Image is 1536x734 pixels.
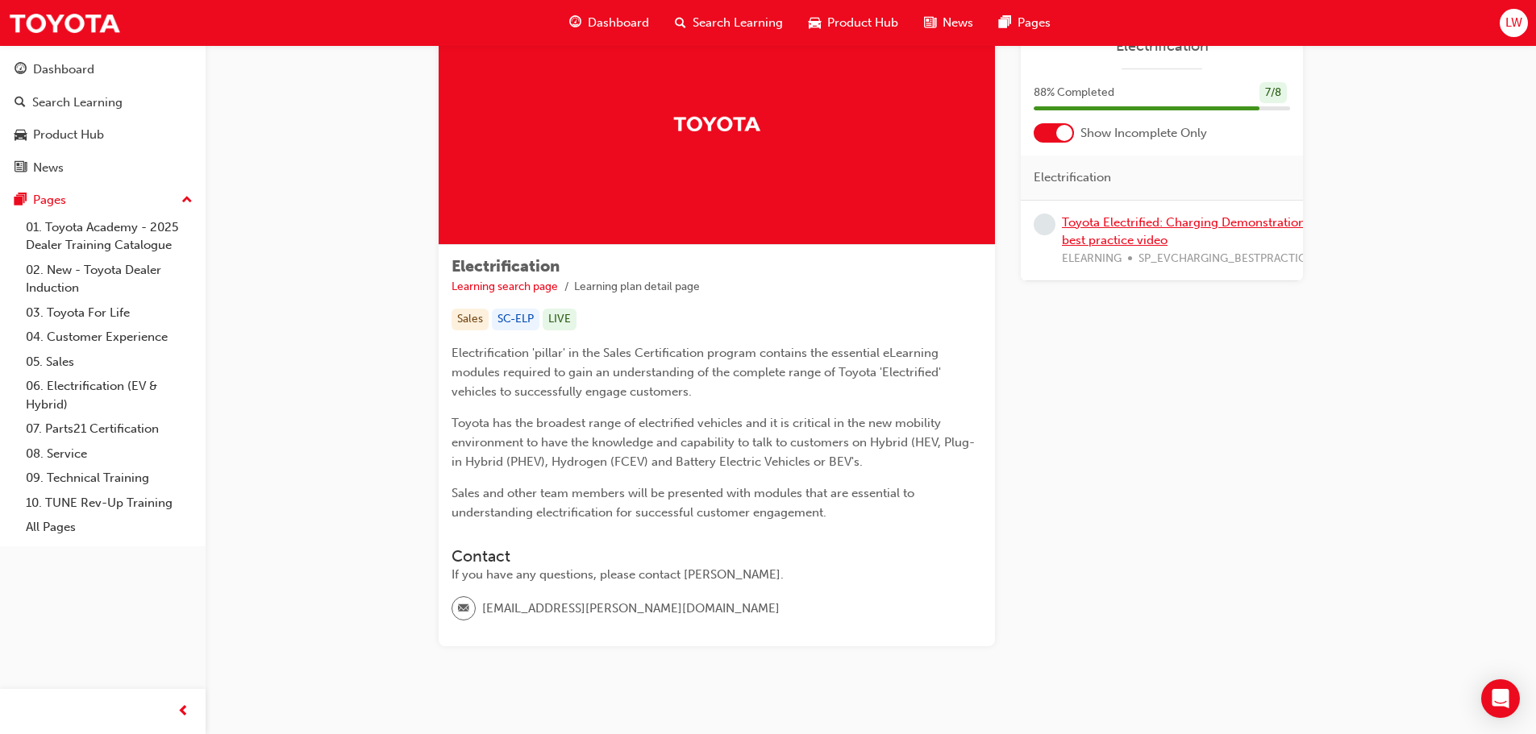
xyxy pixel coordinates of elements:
[19,301,199,326] a: 03. Toyota For Life
[32,93,123,112] div: Search Learning
[6,120,199,150] a: Product Hub
[1018,14,1051,32] span: Pages
[33,191,66,209] div: Pages
[809,13,821,33] span: car-icon
[33,60,94,79] div: Dashboard
[1062,215,1305,248] a: Toyota Electrified: Charging Demonstration best practice video
[19,491,199,516] a: 10. TUNE Rev-Up Training
[1481,679,1520,718] div: Open Intercom Messenger
[675,13,686,33] span: search-icon
[543,309,577,330] div: LIVE
[6,185,199,215] button: Pages
[672,110,761,138] img: Trak
[1259,82,1287,104] div: 7 / 8
[1080,124,1207,143] span: Show Incomplete Only
[19,215,199,258] a: 01. Toyota Academy - 2025 Dealer Training Catalogue
[943,14,973,32] span: News
[492,309,539,330] div: SC-ELP
[6,153,199,183] a: News
[1034,214,1055,235] span: learningRecordVerb_NONE-icon
[588,14,649,32] span: Dashboard
[999,13,1011,33] span: pages-icon
[19,417,199,442] a: 07. Parts21 Certification
[1062,250,1122,268] span: ELEARNING
[458,599,469,620] span: email-icon
[569,13,581,33] span: guage-icon
[1500,9,1528,37] button: LW
[15,161,27,176] span: news-icon
[6,52,199,185] button: DashboardSearch LearningProduct HubNews
[15,193,27,208] span: pages-icon
[19,466,199,491] a: 09. Technical Training
[911,6,986,39] a: news-iconNews
[19,374,199,417] a: 06. Electrification (EV & Hybrid)
[452,547,982,566] h3: Contact
[19,442,199,467] a: 08. Service
[452,416,975,469] span: Toyota has the broadest range of electrified vehicles and it is critical in the new mobility envi...
[1034,84,1114,102] span: 88 % Completed
[6,88,199,118] a: Search Learning
[33,159,64,177] div: News
[1138,250,1313,268] span: SP_EVCHARGING_BESTPRACTICE
[19,258,199,301] a: 02. New - Toyota Dealer Induction
[452,309,489,330] div: Sales
[827,14,898,32] span: Product Hub
[452,257,560,276] span: Electrification
[796,6,911,39] a: car-iconProduct Hub
[924,13,936,33] span: news-icon
[452,566,982,584] div: If you have any questions, please contact [PERSON_NAME].
[1505,14,1522,32] span: LW
[181,190,193,211] span: up-icon
[556,6,662,39] a: guage-iconDashboard
[662,6,796,39] a: search-iconSearch Learning
[452,486,918,520] span: Sales and other team members will be presented with modules that are essential to understanding e...
[693,14,783,32] span: Search Learning
[19,325,199,350] a: 04. Customer Experience
[19,515,199,540] a: All Pages
[452,280,558,293] a: Learning search page
[33,126,104,144] div: Product Hub
[15,63,27,77] span: guage-icon
[177,702,189,722] span: prev-icon
[1034,37,1290,56] a: Electrification
[8,5,121,41] img: Trak
[986,6,1064,39] a: pages-iconPages
[6,55,199,85] a: Dashboard
[15,96,26,110] span: search-icon
[15,128,27,143] span: car-icon
[452,346,944,399] span: Electrification 'pillar' in the Sales Certification program contains the essential eLearning modu...
[482,599,780,618] span: [EMAIL_ADDRESS][PERSON_NAME][DOMAIN_NAME]
[574,278,700,297] li: Learning plan detail page
[19,350,199,375] a: 05. Sales
[1034,168,1111,187] span: Electrification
